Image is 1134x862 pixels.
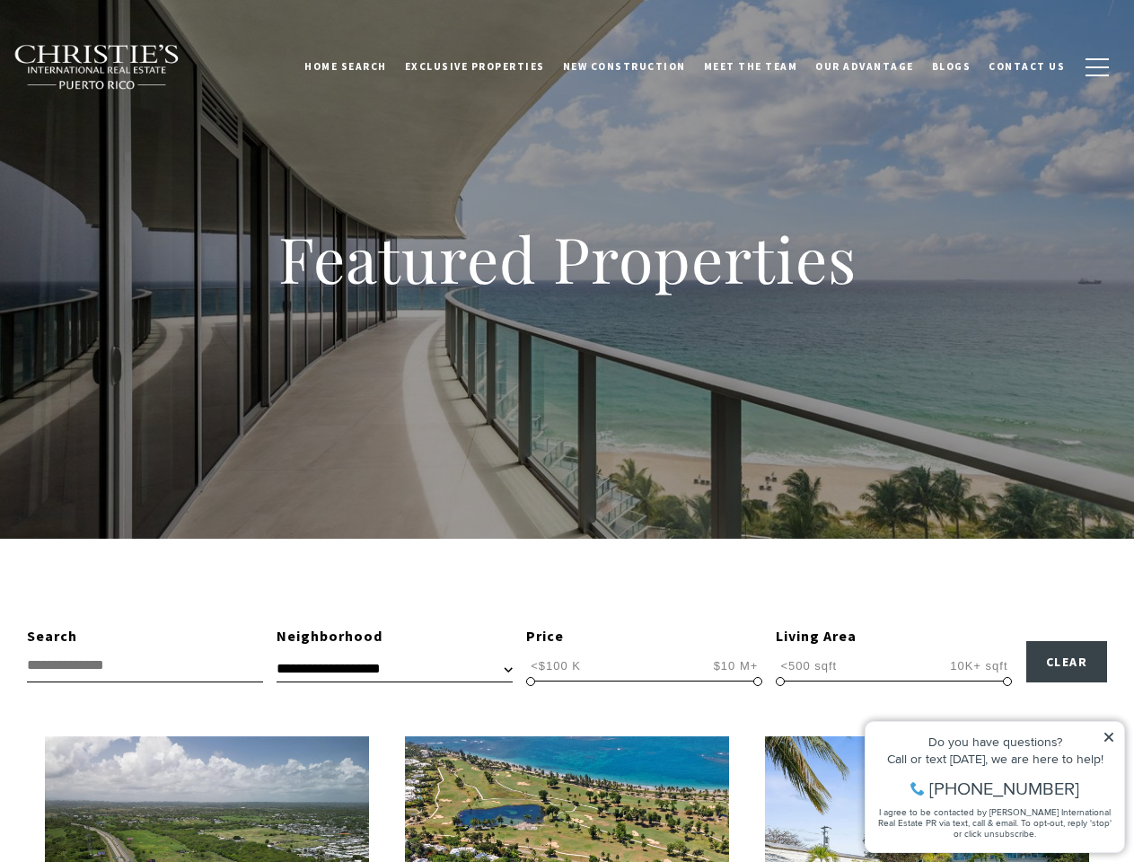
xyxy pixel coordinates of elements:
[19,40,259,53] div: Do you have questions?
[74,84,224,102] span: [PHONE_NUMBER]
[19,57,259,70] div: Call or text [DATE], we are here to help!
[923,44,980,89] a: Blogs
[563,60,686,73] span: New Construction
[932,60,971,73] span: Blogs
[815,60,914,73] span: Our Advantage
[396,44,554,89] a: Exclusive Properties
[27,625,263,648] div: Search
[1026,641,1108,682] button: Clear
[554,44,695,89] a: New Construction
[1074,41,1121,93] button: button
[776,625,1012,648] div: Living Area
[22,110,256,145] span: I agree to be contacted by [PERSON_NAME] International Real Estate PR via text, call & email. To ...
[695,44,807,89] a: Meet the Team
[989,60,1065,73] span: Contact Us
[526,625,762,648] div: Price
[277,625,513,648] div: Neighborhood
[405,60,545,73] span: Exclusive Properties
[945,657,1012,674] span: 10K+ sqft
[806,44,923,89] a: Our Advantage
[776,657,841,674] span: <500 sqft
[295,44,396,89] a: Home Search
[709,657,763,674] span: $10 M+
[526,657,585,674] span: <$100 K
[13,44,180,91] img: Christie's International Real Estate black text logo
[163,219,971,298] h1: Featured Properties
